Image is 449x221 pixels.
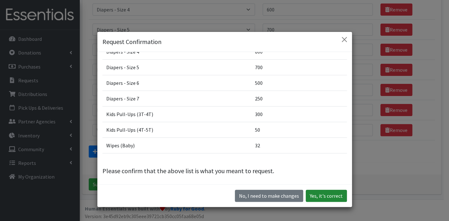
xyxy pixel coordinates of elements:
[102,59,251,75] td: Diapers - Size 5
[306,190,347,202] button: Yes, it's correct
[251,122,347,137] td: 50
[102,37,161,47] h5: Request Confirmation
[102,122,251,137] td: Kids Pull-Ups (4T-5T)
[339,34,349,45] button: Close
[102,106,251,122] td: Kids Pull-Ups (3T-4T)
[102,75,251,91] td: Diapers - Size 6
[251,106,347,122] td: 300
[235,190,303,202] button: No I need to make changes
[251,59,347,75] td: 700
[102,166,347,176] p: Please confirm that the above list is what you meant to request.
[102,91,251,106] td: Diapers - Size 7
[251,75,347,91] td: 500
[102,137,251,153] td: Wipes (Baby)
[251,91,347,106] td: 250
[251,137,347,153] td: 32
